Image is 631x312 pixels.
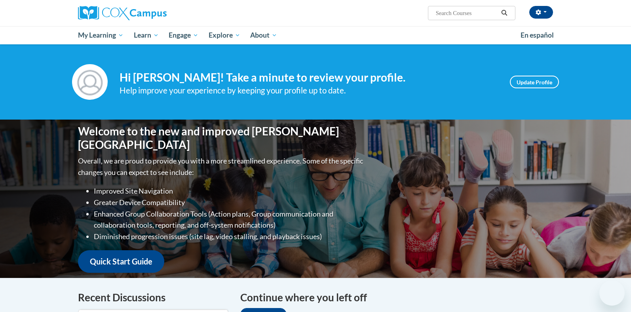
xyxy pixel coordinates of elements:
[78,6,228,20] a: Cox Campus
[94,197,365,208] li: Greater Device Compatibility
[203,26,245,44] a: Explore
[510,76,559,88] a: Update Profile
[245,26,283,44] a: About
[78,250,164,273] a: Quick Start Guide
[529,6,553,19] button: Account Settings
[73,26,129,44] a: My Learning
[250,30,277,40] span: About
[209,30,240,40] span: Explore
[240,290,553,305] h4: Continue where you left off
[78,125,365,151] h1: Welcome to the new and improved [PERSON_NAME][GEOGRAPHIC_DATA]
[72,64,108,100] img: Profile Image
[120,84,498,97] div: Help improve your experience by keeping your profile up to date.
[78,155,365,178] p: Overall, we are proud to provide you with a more streamlined experience. Some of the specific cha...
[120,71,498,84] h4: Hi [PERSON_NAME]! Take a minute to review your profile.
[498,8,510,18] button: Search
[94,231,365,242] li: Diminished progression issues (site lag, video stalling, and playback issues)
[169,30,198,40] span: Engage
[78,6,167,20] img: Cox Campus
[94,208,365,231] li: Enhanced Group Collaboration Tools (Action plans, Group communication and collaboration tools, re...
[78,290,228,305] h4: Recent Discussions
[66,26,565,44] div: Main menu
[435,8,498,18] input: Search Courses
[163,26,203,44] a: Engage
[94,185,365,197] li: Improved Site Navigation
[129,26,164,44] a: Learn
[78,30,124,40] span: My Learning
[134,30,159,40] span: Learn
[599,280,625,306] iframe: Button to launch messaging window
[515,27,559,44] a: En español
[521,31,554,39] span: En español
